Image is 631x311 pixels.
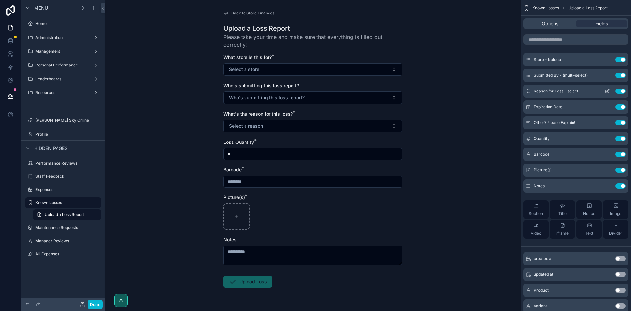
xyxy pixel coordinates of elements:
[534,256,553,261] span: created at
[35,76,91,82] label: Leaderboards
[35,118,100,123] label: [PERSON_NAME] Sky Online
[223,111,293,117] span: What's the reason for this loss?
[25,129,101,140] a: Profile
[534,152,549,157] span: Barcode
[35,132,100,137] label: Profile
[583,211,595,216] span: Notice
[585,231,593,236] span: Text
[223,237,237,242] span: Notes
[223,24,402,33] h1: Upload a Loss Report
[534,104,562,110] span: Expiration Date
[25,32,101,43] a: Administration
[556,231,569,236] span: iframe
[229,66,259,73] span: Select a store
[35,90,91,95] label: Resources
[25,60,101,70] a: Personal Performance
[529,211,543,216] span: Section
[534,136,549,141] span: Quantity
[25,74,101,84] a: Leaderboards
[25,88,101,98] a: Resources
[35,187,100,192] label: Expenses
[558,211,567,216] span: Title
[534,57,561,62] span: Store - Noloco
[35,49,91,54] label: Management
[34,145,68,152] span: Hidden pages
[229,94,305,101] span: Who's submitting this loss report?
[35,161,100,166] label: Performance Reviews
[223,91,402,104] button: Select Button
[534,89,578,94] span: Reason for Loss - select
[576,220,602,239] button: Text
[35,35,91,40] label: Administration
[25,249,101,259] a: All Expenses
[550,200,575,219] button: Title
[25,171,101,182] a: Staff Feedback
[35,200,97,205] label: Known Losses
[25,18,101,29] a: Home
[25,222,101,233] a: Maintenance Requests
[223,120,402,132] button: Select Button
[534,272,553,277] span: updated at
[223,54,272,60] span: What store is this for?
[25,197,101,208] a: Known Losses
[534,183,545,189] span: Notes
[35,251,100,257] label: All Expenses
[223,139,254,145] span: Loss Quantity
[534,288,549,293] span: Product
[576,200,602,219] button: Notice
[223,83,299,88] span: Who's submitting this loss report?
[223,33,402,49] span: Please take your time and make sure that everything is filled out correctly!
[223,11,274,16] a: Back to Store Finances
[534,73,588,78] span: Submitted By - (multi-select)
[33,209,101,220] a: Upload a Loss Report
[568,5,608,11] span: Upload a Loss Report
[531,231,541,236] span: Video
[229,123,263,129] span: Select a reason
[596,20,608,27] span: Fields
[35,174,100,179] label: Staff Feedback
[534,120,575,125] span: Other? Please Explain!
[25,46,101,57] a: Management
[231,11,274,16] span: Back to Store Finances
[223,63,402,76] button: Select Button
[223,167,242,172] span: Barcode
[35,63,91,68] label: Personal Performance
[532,5,559,11] span: Known Losses
[88,300,103,309] button: Done
[45,212,84,217] span: Upload a Loss Report
[25,158,101,168] a: Performance Reviews
[35,225,100,230] label: Maintenance Requests
[523,220,549,239] button: Video
[25,184,101,195] a: Expenses
[550,220,575,239] button: iframe
[609,231,622,236] span: Divider
[223,194,245,200] span: Picture(s)
[610,211,621,216] span: Image
[25,236,101,246] a: Manager Reviews
[603,200,628,219] button: Image
[534,168,552,173] span: Picture(s)
[34,5,48,11] span: Menu
[542,20,558,27] span: Options
[523,200,549,219] button: Section
[603,220,628,239] button: Divider
[35,238,100,244] label: Manager Reviews
[35,21,100,26] label: Home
